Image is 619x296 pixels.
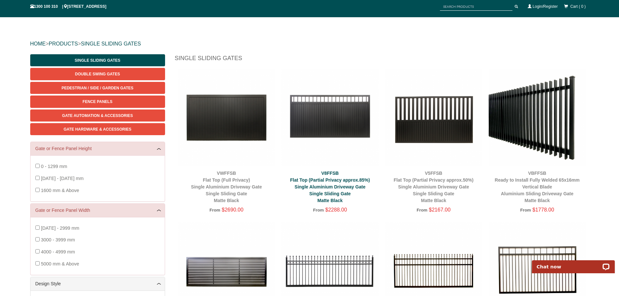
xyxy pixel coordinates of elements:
[61,86,133,90] span: Pedestrian / Side / Garden Gates
[41,249,75,254] span: 4000 - 4999 mm
[30,82,165,94] a: Pedestrian / Side / Garden Gates
[520,208,531,212] span: From
[75,72,120,76] span: Double Swing Gates
[30,68,165,80] a: Double Swing Gates
[178,69,275,166] img: VWFFSB - Flat Top (Full Privacy) - Single Aluminium Driveway Gate - Single Sliding Gate - Matte B...
[417,208,427,212] span: From
[222,207,243,212] span: $2690.00
[41,237,75,242] span: 3000 - 3999 mm
[49,41,78,46] a: PRODUCTS
[533,4,558,9] a: Login/Register
[81,41,141,46] a: SINGLE SLIDING GATES
[75,58,120,63] span: Single Sliding Gates
[62,113,133,118] span: Gate Automation & Accessories
[394,171,474,203] a: V5FFSBFlat Top (Partial Privacy approx.50%)Single Aluminium Driveway GateSingle Sliding GateMatte...
[35,207,160,214] a: Gate or Fence Panel Width
[30,54,165,66] a: Single Sliding Gates
[191,171,262,203] a: VWFFSBFlat Top (Full Privacy)Single Aluminium Driveway GateSingle Sliding GateMatte Black
[30,33,589,54] div: > >
[325,207,347,212] span: $2288.00
[290,171,370,203] a: V8FFSBFlat Top (Partial Privacy approx.85%)Single Aluminium Driveway GateSingle Sliding GateMatte...
[35,280,160,287] a: Design Style
[429,207,451,212] span: $2167.00
[210,208,220,212] span: From
[440,3,512,11] input: SEARCH PRODUCTS
[41,261,79,266] span: 5000 mm & Above
[533,207,554,212] span: $1778.00
[313,208,324,212] span: From
[385,69,482,166] img: V5FFSB - Flat Top (Partial Privacy approx.50%) - Single Aluminium Driveway Gate - Single Sliding ...
[489,69,586,166] img: VBFFSB - Ready to Install Fully Welded 65x16mm Vertical Blade - Aluminium Sliding Driveway Gate -...
[495,171,580,203] a: VBFFSBReady to Install Fully Welded 65x16mm Vertical BladeAluminium Sliding Driveway GateMatte Black
[41,176,84,181] span: [DATE] - [DATE] mm
[64,127,132,132] span: Gate Hardware & Accessories
[83,99,112,104] span: Fence Panels
[281,69,379,166] img: V8FFSB - Flat Top (Partial Privacy approx.85%) - Single Aluminium Driveway Gate - Single Sliding ...
[41,225,79,231] span: [DATE] - 2999 mm
[30,41,46,46] a: HOME
[175,54,589,66] h1: Single Sliding Gates
[570,4,586,9] span: Cart ( 0 )
[30,123,165,135] a: Gate Hardware & Accessories
[41,164,67,169] span: 0 - 1299 mm
[30,96,165,108] a: Fence Panels
[30,4,107,9] span: 1300 100 310 | [STREET_ADDRESS]
[30,109,165,122] a: Gate Automation & Accessories
[41,188,79,193] span: 1600 mm & Above
[528,253,619,273] iframe: LiveChat chat widget
[35,145,160,152] a: Gate or Fence Panel Height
